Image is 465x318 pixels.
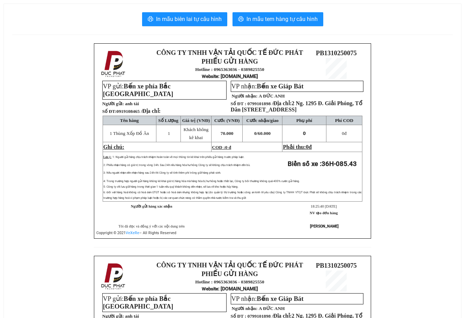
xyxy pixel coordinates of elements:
[342,131,346,136] span: đ
[231,100,362,113] span: Địa chỉ:
[231,101,246,106] strong: Số ĐT :
[254,131,271,136] span: 0/
[103,295,173,310] span: Bến xe phía Bắc [GEOGRAPHIC_DATA]
[103,171,221,174] span: 3: Nếu người nhận đến nhận hàng sau 24h thì Công ty sẽ tính thêm phí trông giữ hàng phát sinh.
[296,118,312,123] span: Phụ phí
[303,131,306,136] span: 0
[156,261,303,269] strong: CÔNG TY TNHH VẬN TẢI QUỐC TẾ ĐỨC PHÁT
[112,156,244,159] span: 1: Người gửi hàng chịu trách nhiệm hoàn toàn về mọi thông tin kê khai trên phiếu gửi hàng trước p...
[342,131,344,136] span: 0
[335,118,353,123] span: Phí COD
[168,131,170,136] span: 1
[103,185,238,188] span: 5: Công ty chỉ lưu giữ hàng trong thời gian 1 tuần nếu quý khách không đến nhận, sẽ lưu về kho ho...
[202,73,258,79] strong: : [DOMAIN_NAME]
[142,12,227,26] button: printerIn mẫu biên lai tự cấu hình
[110,131,149,136] span: 1 Thùng Xốp Đồ Ăn
[90,28,131,35] span: PB1310250075
[201,270,258,277] strong: PHIẾU GỬI HÀNG
[102,109,161,114] strong: Số ĐT:
[102,101,124,106] strong: Người gửi:
[221,131,234,136] span: 70.000
[231,295,304,302] span: VP nhận:
[131,204,172,208] strong: Người gửi hàng xác nhận
[310,211,338,215] strong: NV tạo đơn hàng
[232,306,258,311] strong: Người nhận:
[259,93,285,99] span: A ĐỨC ANH
[99,49,128,79] img: logo
[212,145,231,150] span: COD :
[28,30,84,37] strong: PHIẾU GỬI HÀNG
[195,279,264,284] strong: Hotline : 0965363036 - 0389825550
[34,38,79,49] strong: Hotline : 0965363036 - 0389825550
[182,118,210,123] span: Giá trị (VNĐ)
[125,101,139,106] span: anh tài
[25,52,42,57] span: Website
[202,286,258,291] strong: : [DOMAIN_NAME]
[120,118,139,123] span: Tên hàng
[309,144,312,150] span: đ
[258,131,271,136] span: 60.000
[103,164,250,167] span: 2: Phiếu nhận hàng có giá trị trong vòng 24h. Sau 24h nếu hàng hóa hư hỏng Công ty sẽ không chịu ...
[322,160,357,168] span: 36H-085.43
[156,15,222,23] span: In mẫu biên lai tự cấu hình
[142,108,161,114] span: Địa chỉ:
[103,180,300,183] span: 4: Trong trường hợp người gửi hàng không kê khai giá trị hàng hóa mà hàng hóa bị hư hỏng hoặc thấ...
[311,204,337,208] span: 18:25:40 [DATE]
[4,14,23,43] img: logo
[231,82,304,90] span: VP nhận:
[246,118,279,123] span: Cước nhận/giao
[310,224,339,229] strong: [PERSON_NAME]
[103,191,362,200] span: 6: Đối với hàng hoá không có hoá đơn GTGT hoặc có hoá đơn nhưng không hợp lệ (do quản lý thị trườ...
[232,93,258,99] strong: Người nhận:
[25,51,87,57] strong: : [DOMAIN_NAME]
[257,82,304,90] span: Bến xe Giáp Bát
[201,58,258,65] strong: PHIẾU GỬI HÀNG
[103,156,111,159] span: Lưu ý:
[184,127,208,140] span: Khách không kê khai
[118,224,185,228] span: Tôi đã đọc và đồng ý với các nội dung trên
[214,118,240,123] span: Cước (VNĐ)
[195,67,264,72] strong: Hotline : 0965363036 - 0389825550
[103,144,124,150] span: Ghi chú:
[316,49,357,57] span: PB1310250075
[116,109,161,114] span: 0919108465 /
[103,82,173,97] span: VP gửi:
[99,262,128,291] img: logo
[238,16,244,23] span: printer
[225,145,231,150] span: 0 đ
[148,16,153,23] span: printer
[231,100,362,113] span: 2 Ng. 1295 Đ. Giải Phóng, Tổ Dân [STREET_ADDRESS]
[126,231,139,235] a: VeXeRe
[259,306,285,311] span: A ĐỨC ANH
[202,74,218,79] span: Website
[103,295,173,310] span: VP gửi:
[202,286,218,291] span: Website
[27,6,86,28] strong: CÔNG TY TNHH VẬN TẢI QUỐC TẾ ĐỨC PHÁT
[232,12,323,26] button: printerIn mẫu tem hàng tự cấu hình
[257,295,304,302] span: Bến xe Giáp Bát
[306,144,309,150] span: 0
[158,118,178,123] span: Số Lượng
[288,160,357,168] strong: Biển số xe :
[283,144,311,150] span: Phải thu:
[231,101,362,113] span: 0799101898 /
[156,49,303,56] strong: CÔNG TY TNHH VẬN TẢI QUỐC TẾ ĐỨC PHÁT
[246,15,318,23] span: In mẫu tem hàng tự cấu hình
[316,262,357,269] span: PB1310250075
[103,82,173,97] span: Bến xe phía Bắc [GEOGRAPHIC_DATA]
[96,231,176,235] span: Copyright © 2021 – All Rights Reserved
